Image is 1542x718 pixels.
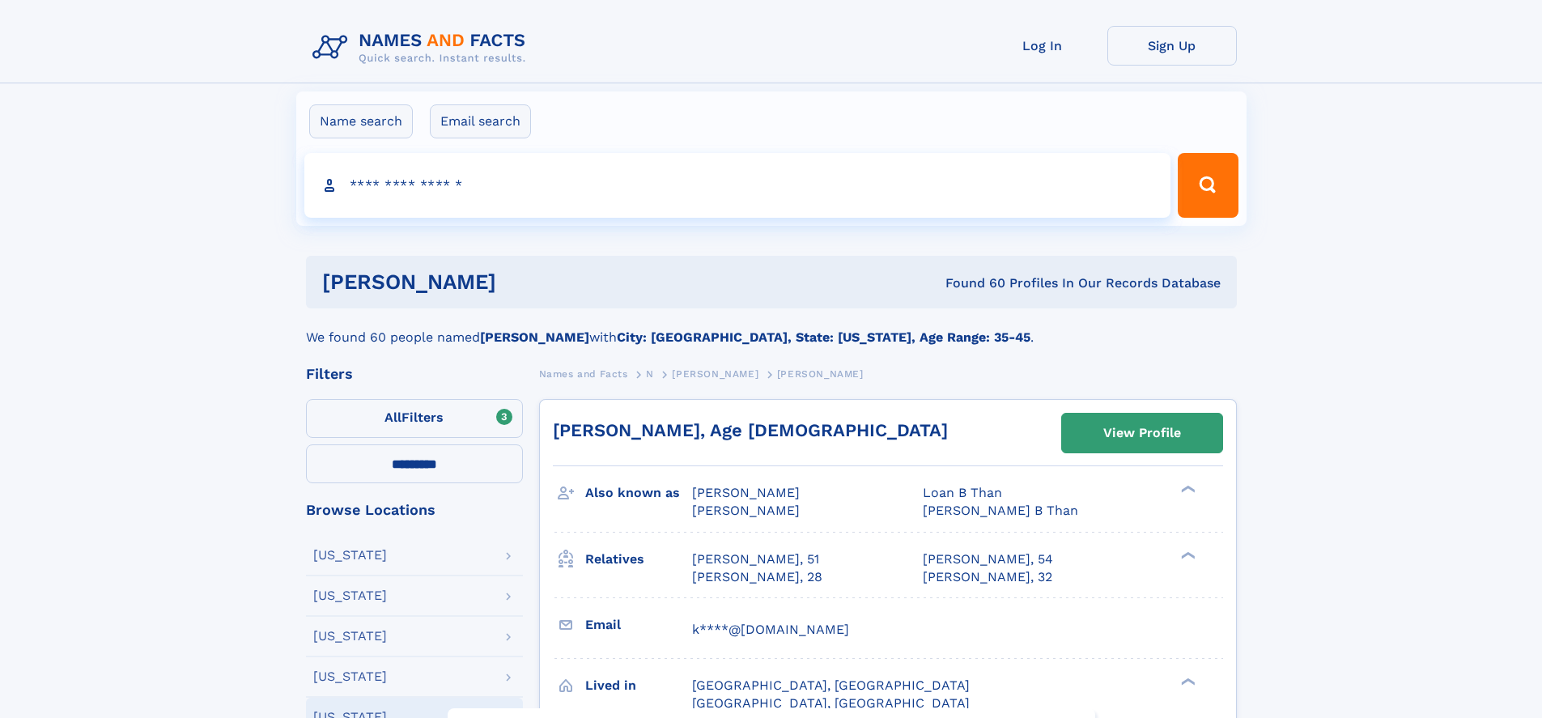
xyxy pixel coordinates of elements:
[692,485,800,500] span: [PERSON_NAME]
[306,399,523,438] label: Filters
[313,630,387,643] div: [US_STATE]
[1178,153,1238,218] button: Search Button
[553,420,948,440] a: [PERSON_NAME], Age [DEMOGRAPHIC_DATA]
[672,363,758,384] a: [PERSON_NAME]
[306,26,539,70] img: Logo Names and Facts
[1177,550,1196,560] div: ❯
[923,568,1052,586] a: [PERSON_NAME], 32
[978,26,1107,66] a: Log In
[1177,676,1196,686] div: ❯
[1062,414,1222,452] a: View Profile
[692,695,970,711] span: [GEOGRAPHIC_DATA], [GEOGRAPHIC_DATA]
[313,549,387,562] div: [US_STATE]
[304,153,1171,218] input: search input
[585,672,692,699] h3: Lived in
[692,678,970,693] span: [GEOGRAPHIC_DATA], [GEOGRAPHIC_DATA]
[430,104,531,138] label: Email search
[585,611,692,639] h3: Email
[692,550,819,568] a: [PERSON_NAME], 51
[646,368,654,380] span: N
[923,485,1002,500] span: Loan B Than
[585,479,692,507] h3: Also known as
[313,670,387,683] div: [US_STATE]
[309,104,413,138] label: Name search
[384,410,401,425] span: All
[313,589,387,602] div: [US_STATE]
[672,368,758,380] span: [PERSON_NAME]
[306,308,1237,347] div: We found 60 people named with .
[1107,26,1237,66] a: Sign Up
[777,368,864,380] span: [PERSON_NAME]
[720,274,1221,292] div: Found 60 Profiles In Our Records Database
[1177,484,1196,495] div: ❯
[539,363,628,384] a: Names and Facts
[692,568,822,586] a: [PERSON_NAME], 28
[692,503,800,518] span: [PERSON_NAME]
[923,550,1053,568] a: [PERSON_NAME], 54
[1103,414,1181,452] div: View Profile
[306,503,523,517] div: Browse Locations
[322,272,721,292] h1: [PERSON_NAME]
[306,367,523,381] div: Filters
[646,363,654,384] a: N
[617,329,1030,345] b: City: [GEOGRAPHIC_DATA], State: [US_STATE], Age Range: 35-45
[585,546,692,573] h3: Relatives
[923,503,1078,518] span: [PERSON_NAME] B Than
[480,329,589,345] b: [PERSON_NAME]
